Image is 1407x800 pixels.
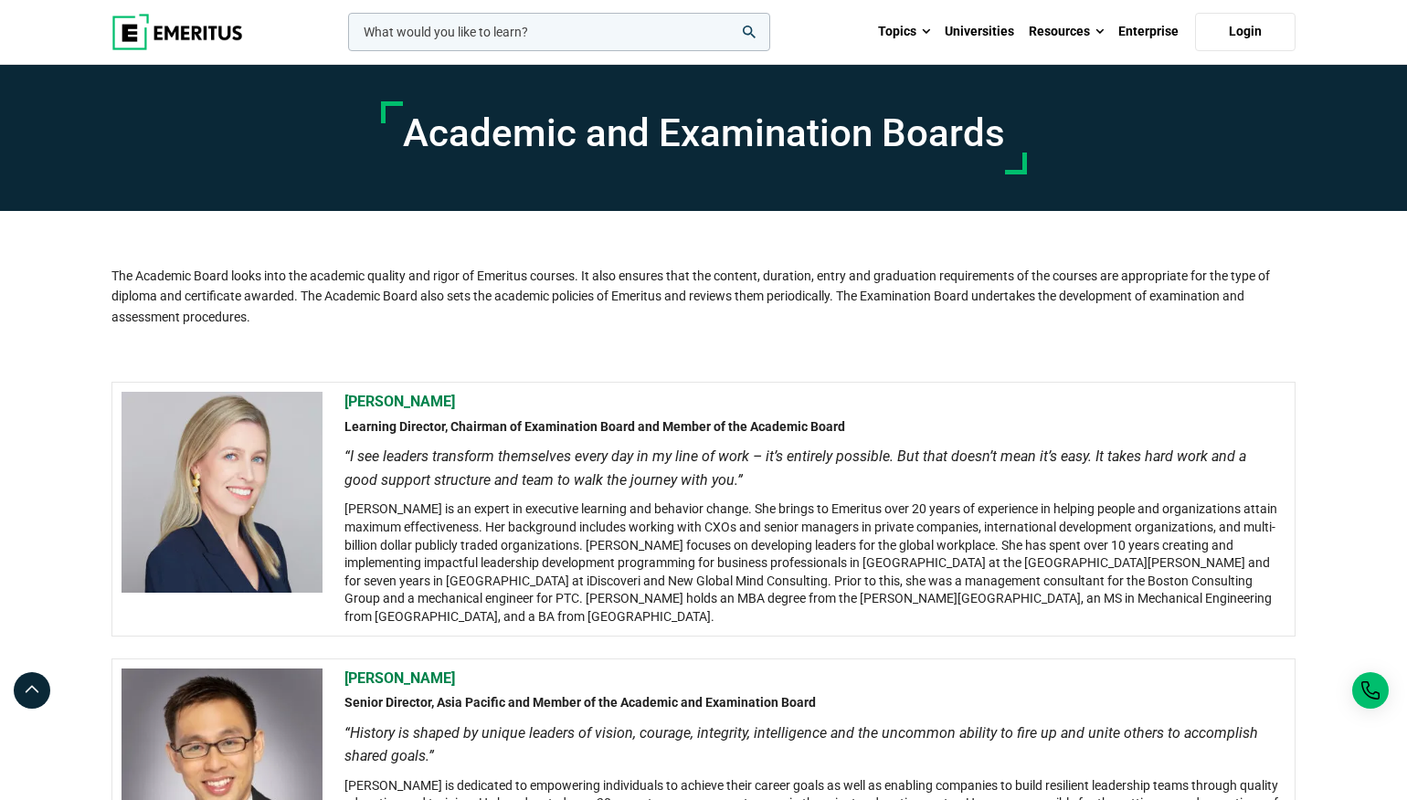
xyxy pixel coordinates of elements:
[344,392,1282,412] h2: [PERSON_NAME]
[344,694,1282,712] h2: Senior Director, Asia Pacific and Member of the Academic and Examination Board
[344,445,1282,491] i: “I see leaders transform themselves every day in my line of work – it’s entirely possible. But th...
[344,668,1282,689] h2: [PERSON_NAME]
[122,392,323,593] img: ashley_chiampo-300x300-1
[403,111,1005,156] h1: Academic and Examination Boards
[344,721,1282,768] i: “History is shaped by unique leaders of vision, courage, integrity, intelligence and the uncommon...
[348,13,770,51] input: woocommerce-product-search-field-0
[344,418,1282,437] h2: Learning Director, Chairman of Examination Board and Member of the Academic Board
[1195,13,1296,51] a: Login
[344,445,1282,626] div: [PERSON_NAME] is an expert in executive learning and behavior change. She brings to Emeritus over...
[111,211,1296,327] p: The Academic Board looks into the academic quality and rigor of Emeritus courses. It also ensures...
